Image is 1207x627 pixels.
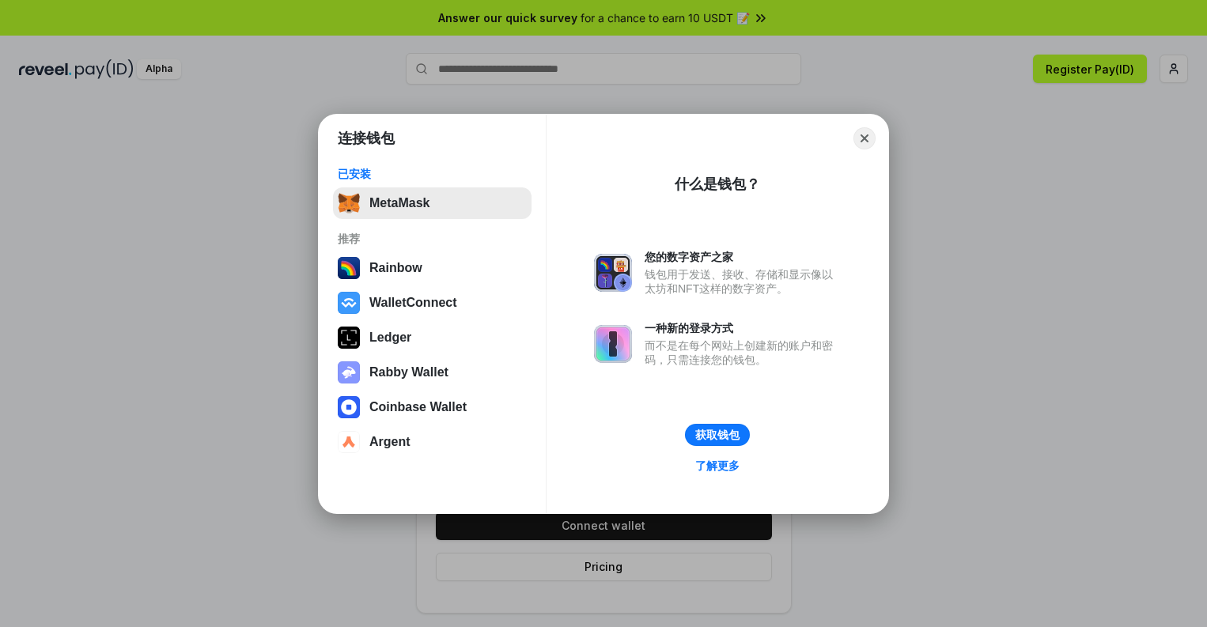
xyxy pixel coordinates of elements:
div: 您的数字资产之家 [645,250,841,264]
h1: 连接钱包 [338,129,395,148]
button: Rainbow [333,252,532,284]
button: Ledger [333,322,532,353]
img: svg+xml,%3Csvg%20width%3D%2228%22%20height%3D%2228%22%20viewBox%3D%220%200%2028%2028%22%20fill%3D... [338,396,360,418]
div: Coinbase Wallet [369,400,467,414]
button: 获取钱包 [685,424,750,446]
button: Coinbase Wallet [333,391,532,423]
img: svg+xml,%3Csvg%20width%3D%2228%22%20height%3D%2228%22%20viewBox%3D%220%200%2028%2028%22%20fill%3D... [338,292,360,314]
img: svg+xml,%3Csvg%20xmlns%3D%22http%3A%2F%2Fwww.w3.org%2F2000%2Fsvg%22%20fill%3D%22none%22%20viewBox... [338,361,360,383]
button: MetaMask [333,187,532,219]
img: svg+xml,%3Csvg%20fill%3D%22none%22%20height%3D%2233%22%20viewBox%3D%220%200%2035%2033%22%20width%... [338,192,360,214]
img: svg+xml,%3Csvg%20xmlns%3D%22http%3A%2F%2Fwww.w3.org%2F2000%2Fsvg%22%20fill%3D%22none%22%20viewBox... [594,254,632,292]
button: WalletConnect [333,287,532,319]
img: svg+xml,%3Csvg%20width%3D%22120%22%20height%3D%22120%22%20viewBox%3D%220%200%20120%20120%22%20fil... [338,257,360,279]
div: 推荐 [338,232,527,246]
div: 而不是在每个网站上创建新的账户和密码，只需连接您的钱包。 [645,338,841,367]
div: 一种新的登录方式 [645,321,841,335]
div: Ledger [369,330,411,345]
div: Argent [369,435,411,449]
div: 了解更多 [695,459,740,473]
div: WalletConnect [369,296,457,310]
img: svg+xml,%3Csvg%20xmlns%3D%22http%3A%2F%2Fwww.w3.org%2F2000%2Fsvg%22%20fill%3D%22none%22%20viewBox... [594,325,632,363]
div: 什么是钱包？ [675,175,760,194]
img: svg+xml,%3Csvg%20width%3D%2228%22%20height%3D%2228%22%20viewBox%3D%220%200%2028%2028%22%20fill%3D... [338,431,360,453]
button: Argent [333,426,532,458]
div: 已安装 [338,167,527,181]
div: Rainbow [369,261,422,275]
div: 获取钱包 [695,428,740,442]
div: 钱包用于发送、接收、存储和显示像以太坊和NFT这样的数字资产。 [645,267,841,296]
img: svg+xml,%3Csvg%20xmlns%3D%22http%3A%2F%2Fwww.w3.org%2F2000%2Fsvg%22%20width%3D%2228%22%20height%3... [338,327,360,349]
div: MetaMask [369,196,429,210]
div: Rabby Wallet [369,365,448,380]
button: Close [853,127,876,149]
button: Rabby Wallet [333,357,532,388]
a: 了解更多 [686,455,749,476]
